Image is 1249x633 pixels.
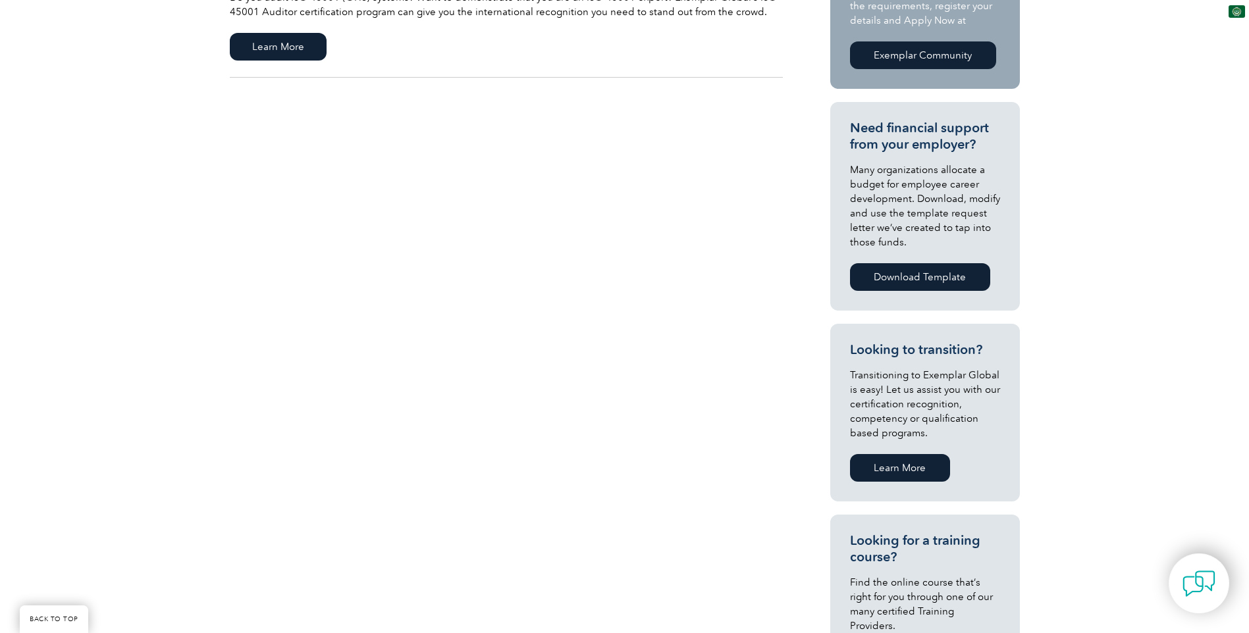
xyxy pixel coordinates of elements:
img: contact-chat.png [1183,567,1215,600]
p: Transitioning to Exemplar Global is easy! Let us assist you with our certification recognition, c... [850,368,1000,440]
a: Exemplar Community [850,41,996,69]
p: Find the online course that’s right for you through one of our many certified Training Providers. [850,575,1000,633]
h3: Looking for a training course? [850,532,1000,565]
a: BACK TO TOP [20,605,88,633]
span: Learn More [230,33,327,61]
a: Download Template [850,263,990,291]
h3: Looking to transition? [850,342,1000,358]
a: Learn More [850,454,950,482]
h3: Need financial support from your employer? [850,120,1000,153]
img: ar [1229,5,1245,18]
p: Many organizations allocate a budget for employee career development. Download, modify and use th... [850,163,1000,249]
